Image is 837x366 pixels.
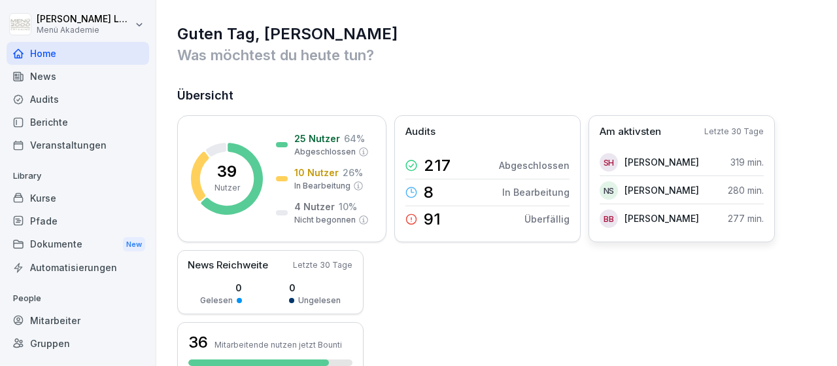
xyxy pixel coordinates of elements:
[294,132,340,145] p: 25 Nutzer
[7,187,149,210] a: Kurse
[502,185,570,199] p: In Bearbeitung
[624,183,699,197] p: [PERSON_NAME]
[293,259,352,271] p: Letzte 30 Tage
[294,146,356,158] p: Abgeschlossen
[7,111,149,134] a: Berichte
[343,166,363,179] p: 26 %
[188,331,208,354] h3: 36
[405,124,436,139] p: Audits
[214,340,342,350] p: Mitarbeitende nutzen jetzt Bounti
[424,211,441,227] p: 91
[600,181,618,200] div: NS
[344,132,365,145] p: 64 %
[37,14,132,25] p: [PERSON_NAME] Lechler
[294,166,339,179] p: 10 Nutzer
[214,182,240,194] p: Nutzer
[217,164,237,179] p: 39
[7,232,149,257] div: Dokumente
[200,281,242,295] p: 0
[339,200,357,213] p: 10 %
[289,281,341,295] p: 0
[524,212,570,226] p: Überfällig
[600,153,618,172] div: SH
[177,45,817,65] p: Was möchtest du heute tun?
[7,210,149,232] a: Pfade
[600,210,618,228] div: BB
[177,24,817,45] h1: Guten Tag, [PERSON_NAME]
[730,155,764,169] p: 319 min.
[7,256,149,279] a: Automatisierungen
[37,26,132,35] p: Menü Akademie
[7,166,149,187] p: Library
[298,295,341,306] p: Ungelesen
[7,332,149,355] a: Gruppen
[728,211,764,225] p: 277 min.
[424,158,451,174] p: 217
[704,126,764,137] p: Letzte 30 Tage
[123,237,145,252] div: New
[294,200,335,213] p: 4 Nutzer
[7,232,149,257] a: DokumenteNew
[7,65,149,88] a: News
[7,134,149,156] a: Veranstaltungen
[294,214,356,226] p: Nicht begonnen
[499,158,570,172] p: Abgeschlossen
[7,88,149,111] a: Audits
[294,180,350,192] p: In Bearbeitung
[7,309,149,332] a: Mitarbeiter
[7,288,149,309] p: People
[624,155,699,169] p: [PERSON_NAME]
[600,124,661,139] p: Am aktivsten
[728,183,764,197] p: 280 min.
[7,42,149,65] a: Home
[177,86,817,105] h2: Übersicht
[624,211,699,225] p: [PERSON_NAME]
[188,258,268,273] p: News Reichweite
[200,295,233,306] p: Gelesen
[424,185,434,200] p: 8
